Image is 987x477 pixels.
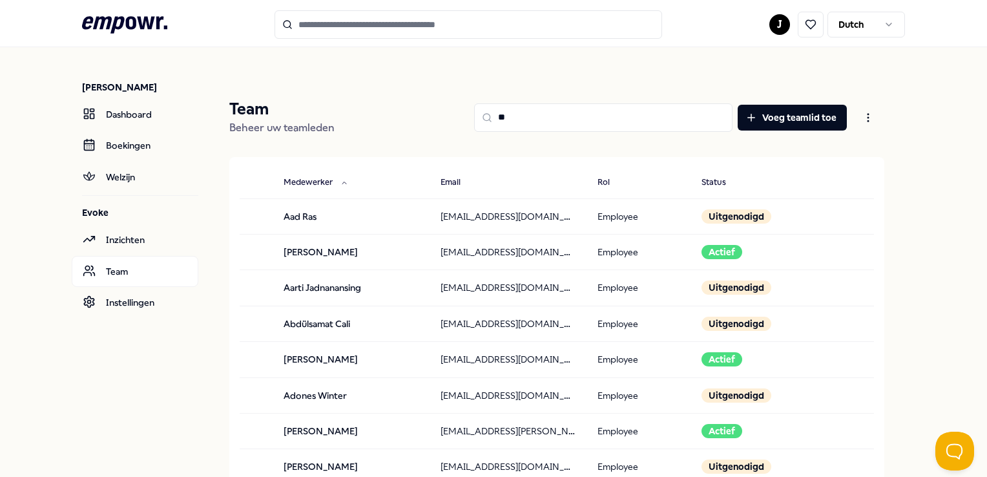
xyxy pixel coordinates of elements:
[72,224,198,255] a: Inzichten
[701,388,771,403] div: Uitgenodigd
[587,342,691,377] td: Employee
[587,306,691,341] td: Employee
[430,306,587,341] td: [EMAIL_ADDRESS][DOMAIN_NAME]
[769,14,790,35] button: J
[273,306,430,341] td: Abdülsamat Cali
[430,198,587,234] td: [EMAIL_ADDRESS][DOMAIN_NAME]
[701,281,771,295] div: Uitgenodigd
[273,377,430,413] td: Adones Winter
[738,105,847,131] button: Voeg teamlid toe
[72,99,198,130] a: Dashboard
[430,234,587,270] td: [EMAIL_ADDRESS][DOMAIN_NAME]
[430,377,587,413] td: [EMAIL_ADDRESS][DOMAIN_NAME]
[701,245,742,259] div: Actief
[72,256,198,287] a: Team
[587,170,636,196] button: Rol
[275,10,662,39] input: Search for products, categories or subcategories
[587,377,691,413] td: Employee
[701,460,771,474] div: Uitgenodigd
[82,81,198,94] p: [PERSON_NAME]
[852,105,884,131] button: Open menu
[273,342,430,377] td: [PERSON_NAME]
[273,270,430,306] td: Aarti Jadnanansing
[587,270,691,306] td: Employee
[72,130,198,161] a: Boekingen
[430,170,486,196] button: Email
[229,99,335,120] p: Team
[587,198,691,234] td: Employee
[273,170,358,196] button: Medewerker
[229,122,335,134] span: Beheer uw teamleden
[701,209,771,224] div: Uitgenodigd
[430,270,587,306] td: [EMAIL_ADDRESS][DOMAIN_NAME]
[273,198,430,234] td: Aad Ras
[587,234,691,270] td: Employee
[72,287,198,318] a: Instellingen
[701,352,742,366] div: Actief
[82,206,198,219] p: Evoke
[701,317,771,331] div: Uitgenodigd
[273,234,430,270] td: [PERSON_NAME]
[72,162,198,193] a: Welzijn
[430,342,587,377] td: [EMAIL_ADDRESS][DOMAIN_NAME]
[691,170,752,196] button: Status
[935,432,974,471] iframe: Help Scout Beacon - Open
